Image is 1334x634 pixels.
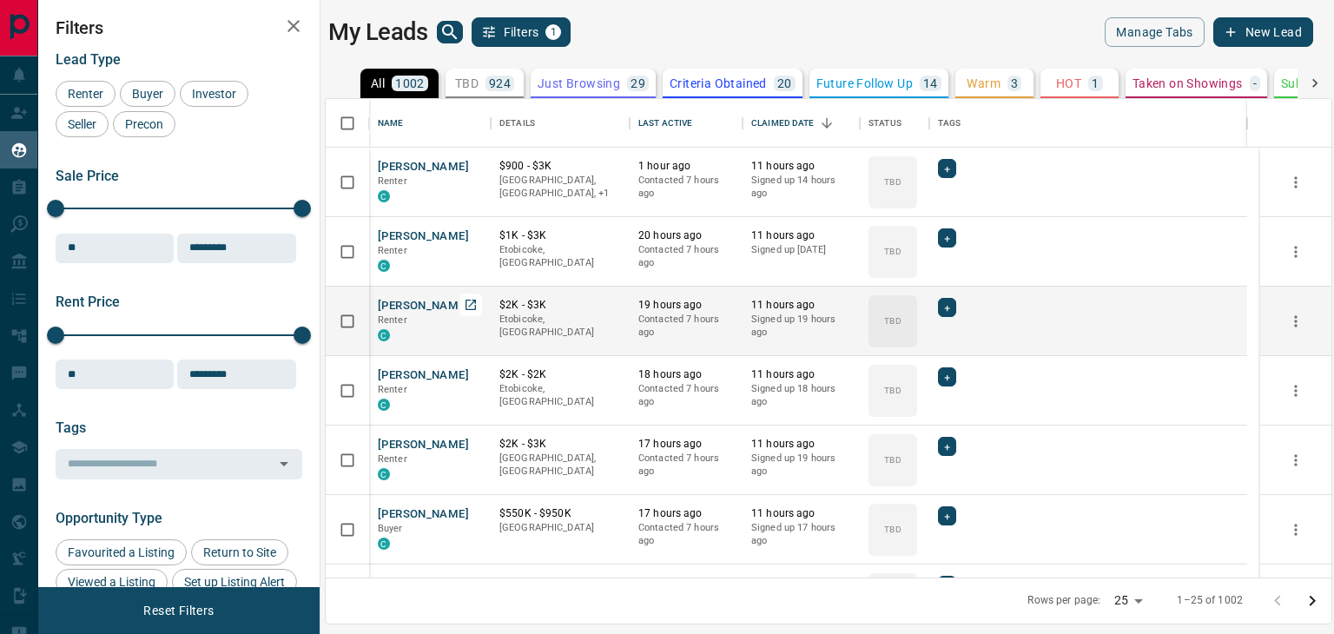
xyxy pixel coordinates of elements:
[378,523,403,534] span: Buyer
[499,382,621,409] p: Etobicoke, [GEOGRAPHIC_DATA]
[670,77,767,89] p: Criteria Obtained
[1011,77,1018,89] p: 3
[884,175,901,188] p: TBD
[56,539,187,565] div: Favourited a Listing
[938,437,956,456] div: +
[944,438,950,455] span: +
[938,228,956,248] div: +
[751,367,851,382] p: 11 hours ago
[132,596,225,625] button: Reset Filters
[868,99,901,148] div: Status
[499,437,621,452] p: $2K - $3K
[178,575,291,589] span: Set up Listing Alert
[437,21,463,43] button: search button
[499,506,621,521] p: $550K - $950K
[186,87,242,101] span: Investor
[1253,77,1257,89] p: -
[777,77,792,89] p: 20
[371,77,385,89] p: All
[751,228,851,243] p: 11 hours ago
[378,314,407,326] span: Renter
[378,190,390,202] div: condos.ca
[638,99,692,148] div: Last Active
[378,228,469,245] button: [PERSON_NAME]
[378,538,390,550] div: condos.ca
[395,77,425,89] p: 1002
[944,299,950,316] span: +
[938,298,956,317] div: +
[1027,593,1100,608] p: Rows per page:
[884,314,901,327] p: TBD
[638,576,734,591] p: 15 hours ago
[929,99,1247,148] div: Tags
[56,510,162,526] span: Opportunity Type
[938,367,956,386] div: +
[638,382,734,409] p: Contacted 7 hours ago
[631,77,645,89] p: 29
[751,382,851,409] p: Signed up 18 hours ago
[751,243,851,257] p: Signed up [DATE]
[119,117,169,131] span: Precon
[378,399,390,411] div: condos.ca
[638,437,734,452] p: 17 hours ago
[378,99,404,148] div: Name
[56,419,86,436] span: Tags
[751,452,851,479] p: Signed up 19 hours ago
[499,298,621,313] p: $2K - $3K
[538,77,620,89] p: Just Browsing
[1105,17,1204,47] button: Manage Tabs
[638,243,734,270] p: Contacted 7 hours ago
[944,160,950,177] span: +
[815,111,839,135] button: Sort
[1213,17,1313,47] button: New Lead
[499,313,621,340] p: Etobicoke, [GEOGRAPHIC_DATA]
[743,99,860,148] div: Claimed Date
[884,523,901,536] p: TBD
[180,81,248,107] div: Investor
[751,576,851,591] p: 11 hours ago
[499,452,621,479] p: [GEOGRAPHIC_DATA], [GEOGRAPHIC_DATA]
[472,17,571,47] button: Filters1
[62,87,109,101] span: Renter
[1177,593,1243,608] p: 1–25 of 1002
[499,243,621,270] p: Etobicoke, [GEOGRAPHIC_DATA]
[967,77,1000,89] p: Warm
[1107,588,1149,613] div: 25
[638,159,734,174] p: 1 hour ago
[923,77,938,89] p: 14
[499,99,535,148] div: Details
[1133,77,1243,89] p: Taken on Showings
[1295,584,1330,618] button: Go to next page
[62,117,102,131] span: Seller
[938,576,956,595] div: +
[62,575,162,589] span: Viewed a Listing
[56,51,121,68] span: Lead Type
[459,294,482,316] a: Open in New Tab
[56,168,119,184] span: Sale Price
[328,18,428,46] h1: My Leads
[491,99,630,148] div: Details
[378,576,469,592] button: [PERSON_NAME]
[751,298,851,313] p: 11 hours ago
[938,159,956,178] div: +
[113,111,175,137] div: Precon
[126,87,169,101] span: Buyer
[378,329,390,341] div: condos.ca
[751,174,851,201] p: Signed up 14 hours ago
[62,545,181,559] span: Favourited a Listing
[751,437,851,452] p: 11 hours ago
[816,77,913,89] p: Future Follow Up
[638,298,734,313] p: 19 hours ago
[272,452,296,476] button: Open
[378,175,407,187] span: Renter
[1283,169,1309,195] button: more
[378,453,407,465] span: Renter
[1283,239,1309,265] button: more
[378,298,469,314] button: [PERSON_NAME]
[884,245,901,258] p: TBD
[1283,447,1309,473] button: more
[860,99,929,148] div: Status
[638,367,734,382] p: 18 hours ago
[56,81,116,107] div: Renter
[638,313,734,340] p: Contacted 7 hours ago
